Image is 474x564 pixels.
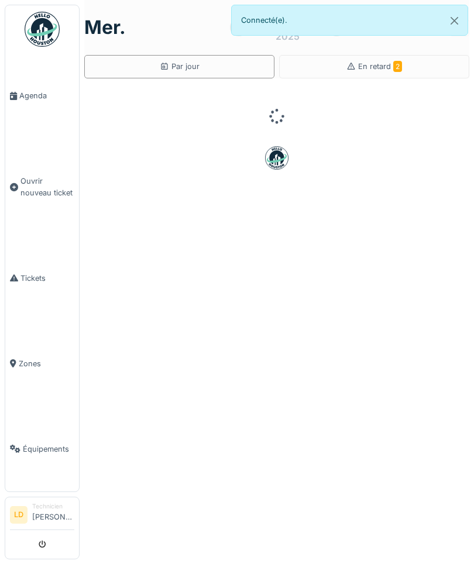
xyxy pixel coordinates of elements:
[5,139,79,235] a: Ouvrir nouveau ticket
[20,273,74,284] span: Tickets
[25,12,60,47] img: Badge_color-CXgf-gQk.svg
[265,146,288,170] img: badge-BVDL4wpA.svg
[32,502,74,527] li: [PERSON_NAME]
[5,406,79,491] a: Équipements
[10,506,28,524] li: LD
[160,61,200,72] div: Par jour
[231,5,468,36] div: Connecté(e).
[10,502,74,530] a: LD Technicien[PERSON_NAME]
[23,443,74,455] span: Équipements
[393,61,402,72] span: 2
[84,16,126,39] h1: mer.
[20,176,74,198] span: Ouvrir nouveau ticket
[441,5,468,36] button: Close
[32,502,74,511] div: Technicien
[5,53,79,139] a: Agenda
[19,90,74,101] span: Agenda
[5,235,79,321] a: Tickets
[5,321,79,406] a: Zones
[276,29,300,43] div: 2025
[358,62,402,71] span: En retard
[19,358,74,369] span: Zones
